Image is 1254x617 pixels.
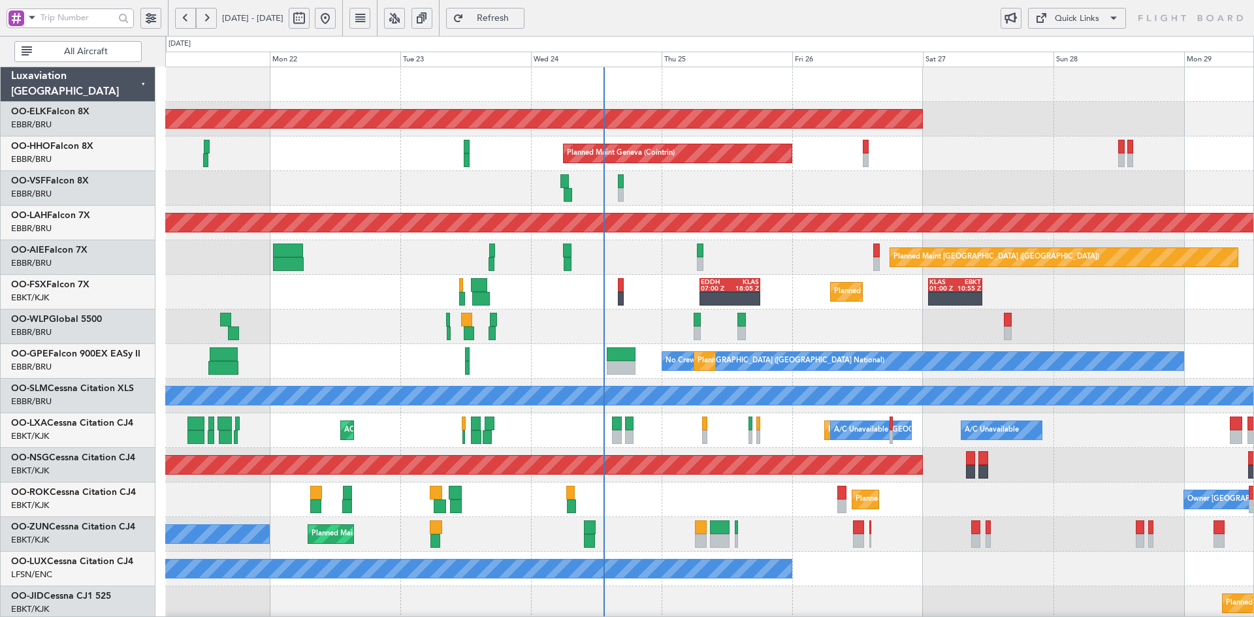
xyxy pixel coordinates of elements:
div: Planned Maint [GEOGRAPHIC_DATA] ([GEOGRAPHIC_DATA]) [893,247,1099,267]
a: EBKT/KJK [11,292,49,304]
div: Tue 23 [400,52,531,67]
div: Planned Maint Kortrijk-[GEOGRAPHIC_DATA] [834,282,986,302]
span: OO-GPE [11,349,48,358]
a: OO-SLMCessna Citation XLS [11,384,134,393]
div: Wed 24 [531,52,662,67]
a: EBKT/KJK [11,603,49,615]
a: OO-LAHFalcon 7X [11,211,90,220]
div: No Crew [GEOGRAPHIC_DATA] ([GEOGRAPHIC_DATA] National) [666,351,884,371]
a: LFSN/ENC [11,569,52,580]
a: OO-LXACessna Citation CJ4 [11,419,133,428]
span: OO-ROK [11,488,50,497]
a: EBBR/BRU [11,326,52,338]
a: EBBR/BRU [11,188,52,200]
div: 01:00 Z [929,285,956,292]
button: Refresh [446,8,524,29]
input: Trip Number [40,8,114,27]
a: EBKT/KJK [11,430,49,442]
div: 10:55 Z [955,285,981,292]
span: OO-JID [11,592,44,601]
a: EBBR/BRU [11,153,52,165]
a: OO-VSFFalcon 8X [11,176,89,185]
div: A/C Unavailable [965,420,1019,440]
span: OO-FSX [11,280,46,289]
a: OO-HHOFalcon 8X [11,142,93,151]
button: Quick Links [1028,8,1126,29]
span: OO-SLM [11,384,48,393]
button: All Aircraft [14,41,142,62]
span: OO-AIE [11,245,44,255]
a: EBBR/BRU [11,361,52,373]
span: OO-NSG [11,453,49,462]
span: OO-WLP [11,315,49,324]
div: Sun 21 [139,52,270,67]
a: OO-AIEFalcon 7X [11,245,88,255]
a: EBKT/KJK [11,465,49,477]
a: OO-FSXFalcon 7X [11,280,89,289]
a: OO-WLPGlobal 5500 [11,315,102,324]
a: OO-JIDCessna CJ1 525 [11,592,111,601]
div: EBKT [955,279,981,285]
a: EBKT/KJK [11,534,49,546]
span: All Aircraft [35,47,137,56]
div: AOG Maint Kortrijk-[GEOGRAPHIC_DATA] [344,420,487,440]
div: 18:05 Z [730,285,758,292]
a: OO-ELKFalcon 8X [11,107,89,116]
span: OO-LAH [11,211,47,220]
div: Mon 22 [270,52,400,67]
div: EDDH [701,279,730,285]
span: OO-HHO [11,142,50,151]
div: KLAS [730,279,758,285]
span: Refresh [466,14,520,23]
span: OO-ELK [11,107,46,116]
a: OO-LUXCessna Citation CJ4 [11,557,133,566]
div: 07:00 Z [701,285,730,292]
div: KLAS [929,279,956,285]
span: [DATE] - [DATE] [222,12,283,24]
a: EBBR/BRU [11,257,52,269]
a: EBBR/BRU [11,223,52,234]
div: Planned Maint [GEOGRAPHIC_DATA] ([GEOGRAPHIC_DATA] National) [698,351,934,371]
div: Sun 28 [1053,52,1184,67]
a: EBBR/BRU [11,119,52,131]
a: EBKT/KJK [11,499,49,511]
div: [DATE] [169,39,191,50]
span: OO-LXA [11,419,47,428]
a: EBBR/BRU [11,396,52,407]
div: A/C Unavailable [GEOGRAPHIC_DATA] ([GEOGRAPHIC_DATA] National) [834,420,1077,440]
a: OO-ROKCessna Citation CJ4 [11,488,136,497]
a: OO-ZUNCessna Citation CJ4 [11,522,135,531]
div: Planned Maint Kortrijk-[GEOGRAPHIC_DATA] [828,420,980,440]
div: Thu 25 [662,52,792,67]
div: Fri 26 [792,52,923,67]
div: Quick Links [1055,12,1099,25]
div: Planned Maint Geneva (Cointrin) [567,144,675,163]
a: OO-GPEFalcon 900EX EASy II [11,349,140,358]
div: Planned Maint Kortrijk-[GEOGRAPHIC_DATA] [312,524,464,544]
span: OO-LUX [11,557,47,566]
div: Sat 27 [923,52,1053,67]
div: Planned Maint Kortrijk-[GEOGRAPHIC_DATA] [856,490,1008,509]
a: OO-NSGCessna Citation CJ4 [11,453,135,462]
span: OO-VSF [11,176,46,185]
span: OO-ZUN [11,522,49,531]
